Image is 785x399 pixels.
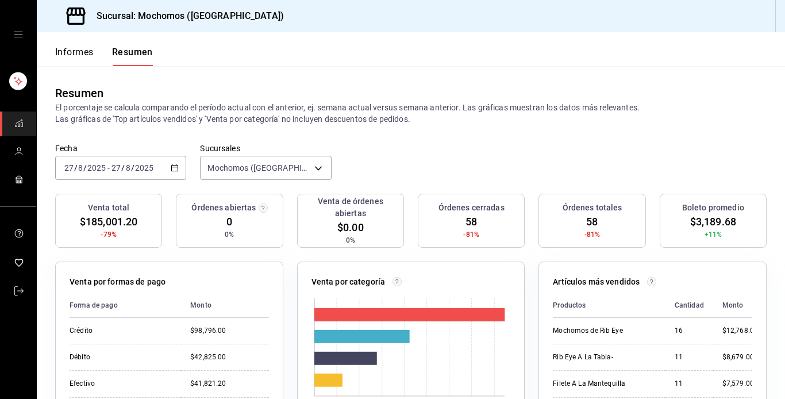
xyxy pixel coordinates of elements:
[55,103,640,112] font: El porcentaje se calcula comparando el período actual con el anterior, ej. semana actual versus s...
[675,327,683,335] font: 16
[190,327,226,335] font: $98,796.00
[125,163,131,172] input: --
[70,327,93,335] font: Crédito
[14,30,23,39] button: cajón abierto
[465,216,477,228] font: 58
[722,301,744,309] font: Monto
[107,163,110,172] font: -
[553,353,613,361] font: Rib Eye A La Tabla-
[191,203,256,212] font: Órdenes abiertas
[690,216,736,228] font: $3,189.68
[207,163,335,172] font: Mochomos ([GEOGRAPHIC_DATA])
[80,216,137,228] font: $185,001.20
[346,236,355,244] font: 0%
[311,277,386,286] font: Venta por categoría
[134,163,154,172] input: ----
[318,197,383,218] font: Venta de órdenes abiertas
[121,163,125,172] font: /
[64,163,74,172] input: --
[55,86,103,100] font: Resumen
[722,327,758,335] font: $12,768.00
[101,231,117,239] font: -79%
[225,231,234,239] font: 0%
[682,203,744,212] font: Boleto promedio
[553,277,640,286] font: Artículos más vendidos
[88,203,129,212] font: Venta total
[584,231,601,239] font: -81%
[70,353,90,361] font: Débito
[553,379,625,388] font: Filete A La Mantequilla
[55,47,94,57] font: Informes
[111,163,121,172] input: --
[438,203,505,212] font: Órdenes cerradas
[112,47,153,57] font: Resumen
[675,379,683,388] font: 11
[563,203,622,212] font: Órdenes totales
[553,327,622,335] font: Mochomos de Rib Eye
[83,163,87,172] font: /
[553,301,586,309] font: Productos
[705,231,722,239] font: +11%
[70,301,118,309] font: Forma de pago
[55,143,78,152] font: Fecha
[586,216,598,228] font: 58
[675,353,683,361] font: 11
[722,353,754,361] font: $8,679.00
[55,46,153,66] div: pestañas de navegación
[722,379,754,388] font: $7,579.00
[463,231,479,239] font: -81%
[190,379,226,388] font: $41,821.20
[226,216,232,228] font: 0
[675,301,704,309] font: Cantidad
[200,143,240,152] font: Sucursales
[70,379,95,388] font: Efectivo
[337,221,364,233] font: $0.00
[78,163,83,172] input: --
[190,353,226,361] font: $42,825.00
[190,301,211,309] font: Monto
[87,163,106,172] input: ----
[97,10,284,21] font: Sucursal: Mochomos ([GEOGRAPHIC_DATA])
[70,277,166,286] font: Venta por formas de pago
[131,163,134,172] font: /
[55,114,410,124] font: Las gráficas de 'Top artículos vendidos' y 'Venta por categoría' no incluyen descuentos de pedidos.
[74,163,78,172] font: /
